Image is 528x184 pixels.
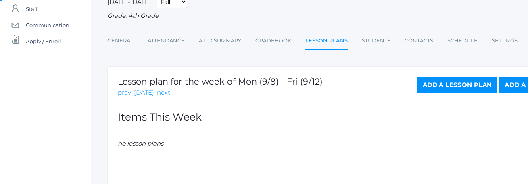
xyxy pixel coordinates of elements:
[417,77,497,93] a: Add a Lesson Plan
[255,33,291,49] a: Gradebook
[157,88,170,97] a: next
[405,33,433,49] a: Contacts
[199,33,241,49] a: Attd Summary
[362,33,390,49] a: Students
[26,17,69,33] span: Communication
[492,33,518,49] a: Settings
[118,77,323,86] h1: Lesson plan for the week of Mon (9/8) - Fri (9/12)
[26,1,38,17] span: Staff
[118,88,131,97] a: prev
[305,33,348,50] a: Lesson Plans
[134,88,154,97] a: [DATE]
[447,33,478,49] a: Schedule
[26,33,61,49] span: Apply / Enroll
[107,33,134,49] a: General
[148,33,185,49] a: Attendance
[118,140,163,147] em: no lesson plans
